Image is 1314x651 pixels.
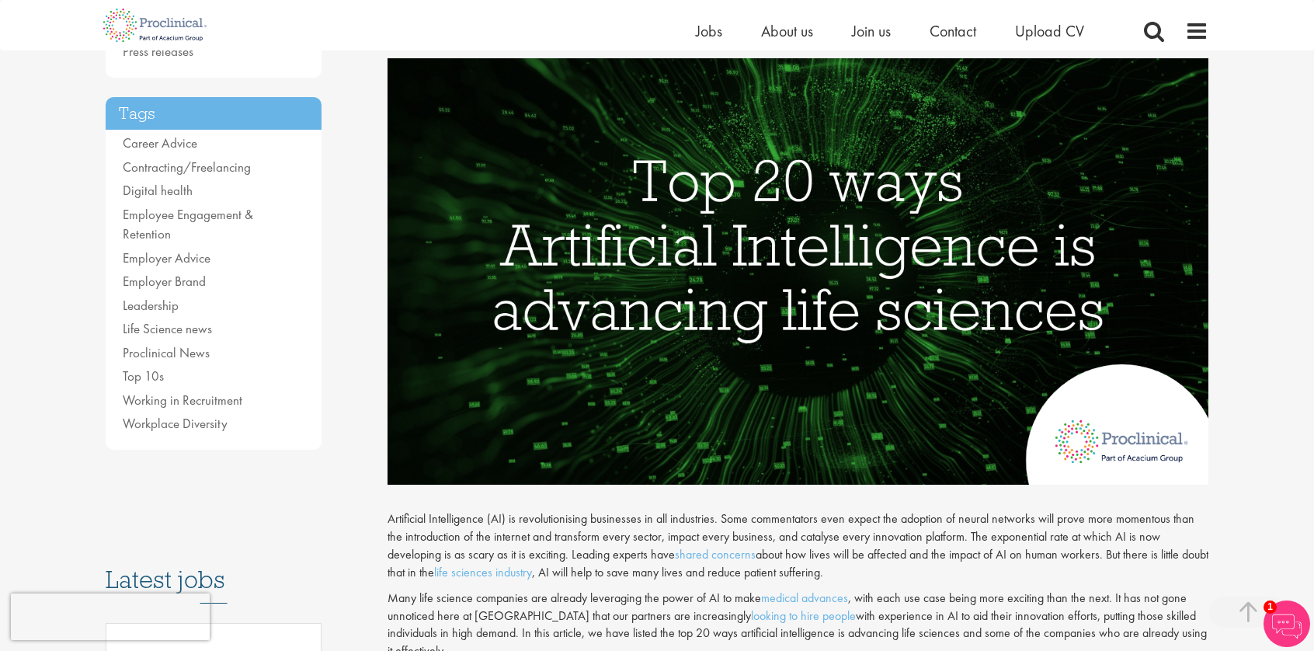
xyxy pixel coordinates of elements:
[1264,601,1277,614] span: 1
[123,297,179,314] a: Leadership
[675,546,756,562] a: shared concerns
[123,344,210,361] a: Proclinical News
[11,594,210,640] iframe: reCAPTCHA
[388,510,1209,581] p: Artificial Intelligence (AI) is revolutionising businesses in all industries. Some commentators e...
[123,367,164,385] a: Top 10s
[123,392,242,409] a: Working in Recruitment
[123,182,193,199] a: Digital health
[434,564,532,580] a: life sciences industry
[106,527,322,604] h3: Latest jobs
[123,415,228,432] a: Workplace Diversity
[123,43,193,60] a: Press releases
[106,97,322,131] h3: Tags
[852,21,891,41] a: Join us
[123,158,251,176] a: Contracting/Freelancing
[123,273,206,290] a: Employer Brand
[388,58,1209,485] img: 20 ways Artificial Intelligence is advancing life sciences
[1264,601,1310,647] img: Chatbot
[123,249,210,266] a: Employer Advice
[1015,21,1084,41] a: Upload CV
[930,21,976,41] a: Contact
[123,206,253,243] a: Employee Engagement & Retention
[761,590,848,606] a: medical advances
[123,320,212,337] a: Life Science news
[696,21,722,41] a: Jobs
[751,607,856,624] a: looking to hire people
[123,134,197,151] a: Career Advice
[761,21,813,41] a: About us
